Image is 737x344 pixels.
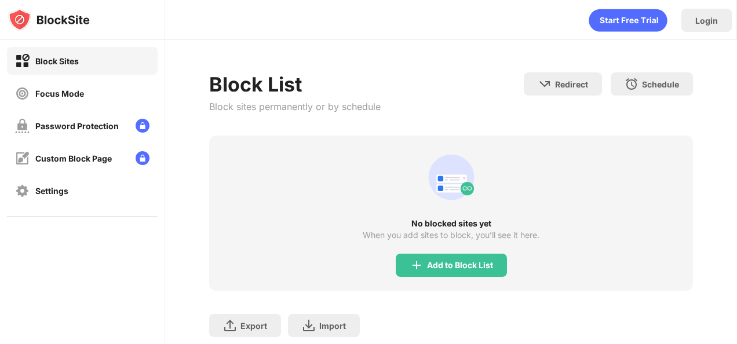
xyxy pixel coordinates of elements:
div: Focus Mode [35,89,84,98]
img: settings-off.svg [15,184,30,198]
div: No blocked sites yet [209,219,692,228]
div: animation [589,9,667,32]
img: customize-block-page-off.svg [15,151,30,166]
img: logo-blocksite.svg [8,8,90,31]
div: Add to Block List [427,261,493,270]
div: Settings [35,186,68,196]
div: Block Sites [35,56,79,66]
div: Import [319,321,346,331]
div: animation [424,149,479,205]
div: Block sites permanently or by schedule [209,101,381,112]
img: lock-menu.svg [136,151,149,165]
img: password-protection-off.svg [15,119,30,133]
div: Block List [209,72,381,96]
div: Custom Block Page [35,153,112,163]
img: lock-menu.svg [136,119,149,133]
img: focus-off.svg [15,86,30,101]
div: When you add sites to block, you’ll see it here. [363,230,539,240]
img: block-on.svg [15,54,30,68]
div: Export [240,321,267,331]
div: Password Protection [35,121,119,131]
